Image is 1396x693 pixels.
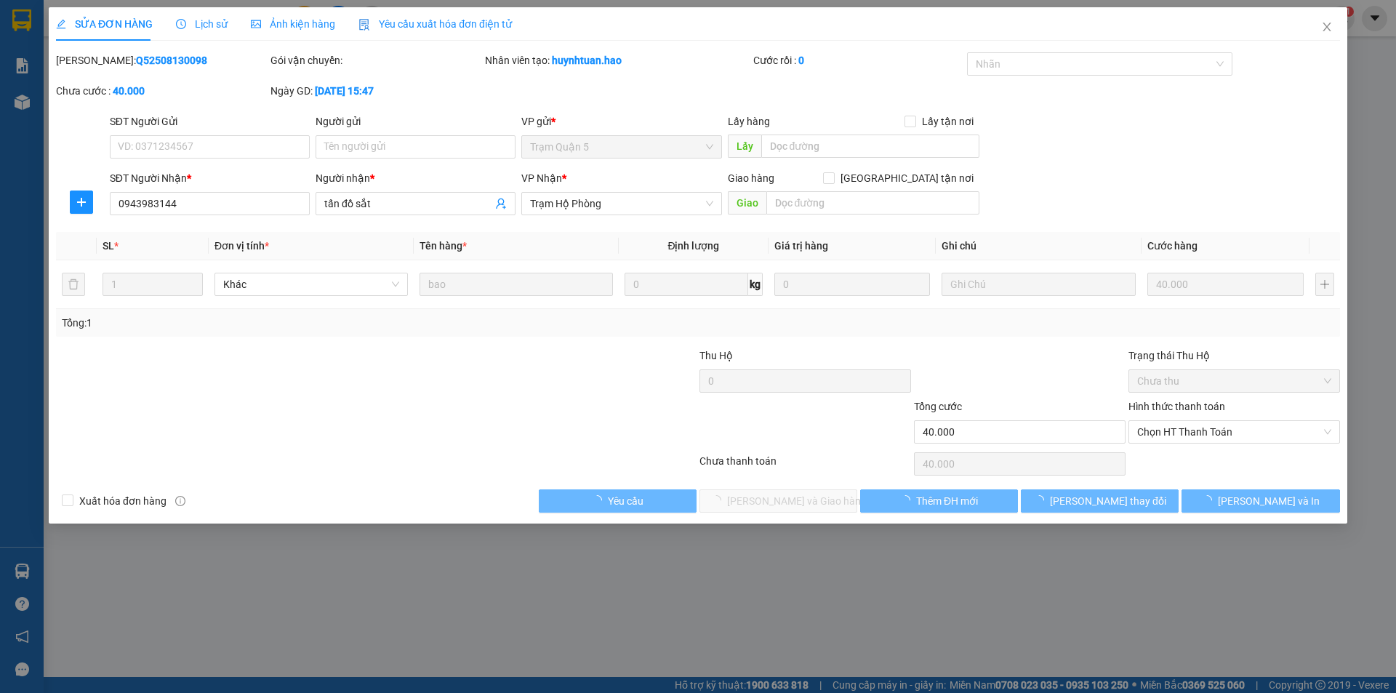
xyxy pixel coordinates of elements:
div: Người nhận [316,170,516,186]
span: SỬA ĐƠN HÀNG [56,18,153,30]
span: Đơn vị tính [214,240,269,252]
span: loading [900,495,916,505]
div: Người gửi [316,113,516,129]
span: edit [56,19,66,29]
div: SĐT Người Nhận [110,170,310,186]
div: [PERSON_NAME]: [56,52,268,68]
div: Gói vận chuyển: [270,52,482,68]
button: Thêm ĐH mới [860,489,1018,513]
span: loading [1034,495,1050,505]
input: 0 [1147,273,1304,296]
b: huynhtuan.hao [552,55,622,66]
b: 0 [798,55,804,66]
span: info-circle [175,496,185,506]
span: Chọn HT Thanh Toán [1137,421,1331,443]
input: Ghi Chú [942,273,1136,296]
input: Dọc đường [761,135,979,158]
span: picture [251,19,261,29]
b: Q52508130098 [136,55,207,66]
span: Trạm Quận 5 [531,136,713,158]
button: Close [1307,7,1347,48]
span: Lấy hàng [728,116,770,127]
button: plus [70,191,93,214]
span: loading [592,495,608,505]
span: Khác [223,273,399,295]
div: Chưa cước : [56,83,268,99]
span: SL [103,240,114,252]
div: SĐT Người Gửi [110,113,310,129]
input: 0 [774,273,931,296]
span: Lịch sử [176,18,228,30]
span: Lấy [728,135,761,158]
span: Giá trị hàng [774,240,828,252]
span: Yêu cầu [608,493,643,509]
div: Ngày GD: [270,83,482,99]
span: Lấy tận nơi [916,113,979,129]
span: Yêu cầu xuất hóa đơn điện tử [358,18,512,30]
span: user-add [496,198,508,209]
label: Hình thức thanh toán [1128,401,1225,412]
img: icon [358,19,370,31]
span: clock-circle [176,19,186,29]
button: Yêu cầu [539,489,697,513]
span: plus [71,196,92,208]
button: [PERSON_NAME] và In [1182,489,1340,513]
input: Dọc đường [766,191,979,215]
span: Giao [728,191,766,215]
span: [GEOGRAPHIC_DATA] tận nơi [835,170,979,186]
span: Định lượng [668,240,720,252]
span: Tổng cước [914,401,962,412]
div: Tổng: 1 [62,315,539,331]
th: Ghi chú [936,232,1142,260]
span: Thêm ĐH mới [916,493,978,509]
span: close [1321,21,1333,33]
div: Cước rồi : [753,52,965,68]
span: loading [1202,495,1218,505]
span: Giao hàng [728,172,774,184]
span: Tên hàng [420,240,467,252]
span: Ảnh kiện hàng [251,18,335,30]
span: VP Nhận [522,172,563,184]
button: plus [1315,273,1334,296]
div: VP gửi [522,113,722,129]
b: [DATE] 15:47 [315,85,374,97]
button: delete [62,273,85,296]
span: [PERSON_NAME] thay đổi [1050,493,1166,509]
span: Trạm Hộ Phòng [531,193,713,215]
span: kg [748,273,763,296]
div: Trạng thái Thu Hộ [1128,348,1340,364]
b: 40.000 [113,85,145,97]
span: [PERSON_NAME] và In [1218,493,1320,509]
div: Nhân viên tạo: [485,52,750,68]
input: VD: Bàn, Ghế [420,273,613,296]
button: [PERSON_NAME] thay đổi [1021,489,1179,513]
span: Thu Hộ [699,350,733,361]
div: Chưa thanh toán [698,453,912,478]
button: [PERSON_NAME] và Giao hàng [699,489,857,513]
span: Chưa thu [1137,370,1331,392]
span: Cước hàng [1147,240,1198,252]
span: Xuất hóa đơn hàng [73,493,172,509]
